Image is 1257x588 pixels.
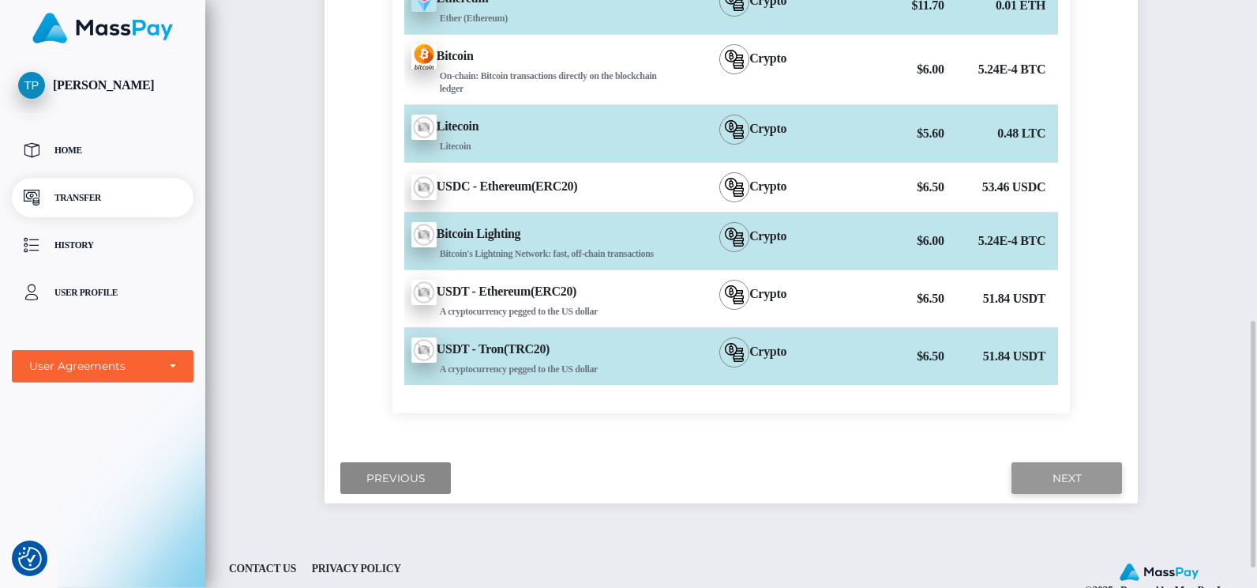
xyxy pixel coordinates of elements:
div: Bitcoin [392,35,670,104]
div: Crypto [670,213,836,269]
img: bitcoin.svg [725,178,744,197]
img: wMhJQYtZFAryAAAAABJRU5ErkJggg== [411,337,437,363]
img: wMhJQYtZFAryAAAAABJRU5ErkJggg== [411,222,437,247]
div: Crypto [670,35,836,104]
div: $6.00 [836,54,947,85]
p: Transfer [18,186,187,209]
div: 5.24E-4 BTC [947,54,1059,85]
div: Crypto [670,163,836,212]
div: Crypto [670,328,836,385]
img: bitcoin.svg [725,228,744,247]
div: USDC - Ethereum(ERC20) [392,165,670,209]
div: User Agreements [29,359,159,374]
img: bitcoin.svg [725,343,744,362]
a: User Profile [12,273,193,312]
p: History [18,233,187,257]
div: Crypto [670,105,836,162]
div: USDT - Tron(TRC20) [392,328,670,385]
span: [PERSON_NAME] [12,78,193,92]
img: wMhJQYtZFAryAAAAABJRU5ErkJggg== [411,115,437,140]
div: On-chain: Bitcoin transactions directly on the blockchain ledger [411,70,670,95]
div: $6.50 [836,171,947,203]
div: 53.46 USDC [947,171,1059,203]
a: Home [12,130,193,170]
div: $6.50 [836,283,947,315]
img: Revisit consent button [18,547,42,571]
a: Privacy Policy [306,556,407,581]
input: Next [1011,462,1122,495]
div: A cryptocurrency pegged to the US dollar [411,363,670,375]
a: History [12,225,193,265]
div: 0.48 LTC [947,118,1059,149]
div: $5.60 [836,118,947,149]
button: User Agreements [12,350,193,383]
p: User Profile [18,281,187,304]
img: bitcoin.svg [725,285,744,304]
div: 51.84 USDT [947,341,1059,372]
a: Transfer [12,178,193,217]
img: bitcoin.svg [725,120,744,139]
div: A cryptocurrency pegged to the US dollar [411,305,670,318]
a: Contact Us [223,556,302,581]
div: USDT - Ethereum(ERC20) [392,270,670,327]
p: Home [18,138,187,162]
div: $6.00 [836,225,947,257]
div: 51.84 USDT [947,283,1059,315]
div: Bitcoin Lighting [392,213,670,269]
div: 5.24E-4 BTC [947,225,1059,257]
div: Ether (Ethereum) [411,12,670,24]
img: zxlM9hkiQ1iKKYMjuOruv9zc3NfAFPM+lQmnX+Hwj+0b3s+QqDAAAAAElFTkSuQmCC [411,44,437,70]
img: wMhJQYtZFAryAAAAABJRU5ErkJggg== [411,175,437,200]
img: bitcoin.svg [725,50,744,69]
div: Litecoin [392,105,670,162]
img: MassPay [32,13,173,43]
div: $6.50 [836,341,947,372]
img: wMhJQYtZFAryAAAAABJRU5ErkJggg== [411,280,437,305]
div: Litecoin [411,140,670,153]
div: Crypto [670,270,836,327]
input: Previous [340,462,451,495]
div: Bitcoin's Lightning Network: fast, off-chain transactions [411,247,670,260]
img: MassPay [1120,563,1199,581]
button: Consent Preferences [18,547,42,571]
